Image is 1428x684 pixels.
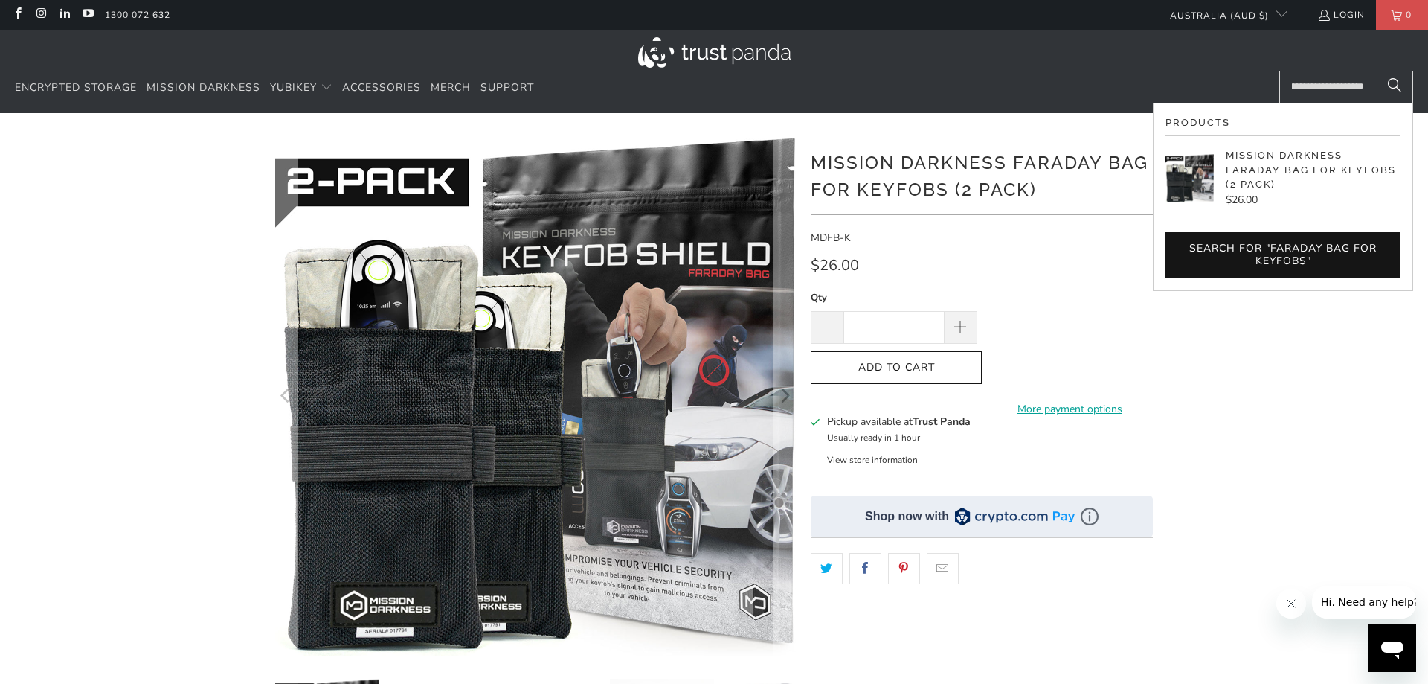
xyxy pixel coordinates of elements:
[811,290,977,306] label: Qty
[811,553,843,584] a: Share this on Twitter
[865,508,949,525] div: Shop now with
[1312,586,1416,619] iframe: Message from company
[827,432,920,444] small: Usually ready in 1 hour
[81,9,94,21] a: Trust Panda Australia on YouTube
[927,553,959,584] a: Email this to a friend
[827,414,971,429] h3: Pickup available at
[1165,148,1400,208] a: Mission Darkness Faraday Bag for Keyfobs (2 pack) Mission Darkness Faraday Bag for Keyfobs (2 pac...
[1226,148,1400,192] p: Mission Darkness Faraday Bag for Keyfobs (2 pack)
[811,147,1153,203] h1: Mission Darkness Faraday Bag for Keyfobs (2 pack)
[913,415,971,429] b: Trust Panda
[105,7,170,23] a: 1300 072 632
[1368,624,1416,672] iframe: Button to launch messaging window
[811,255,859,275] span: $26.00
[826,362,966,374] span: Add to Cart
[811,351,982,385] button: Add to Cart
[1165,115,1400,137] h2: Products
[811,610,1153,659] iframe: Reviews Widget
[1165,232,1400,278] button: Search for "Faraday Bag for Keyfobs"
[342,80,421,95] span: Accessories
[58,9,71,21] a: Trust Panda Australia on LinkedIn
[431,71,471,106] a: Merch
[773,135,797,656] button: Next
[1376,71,1413,103] button: Search
[270,71,332,106] summary: YubiKey
[480,80,534,95] span: Support
[147,80,260,95] span: Mission Darkness
[986,401,1153,418] a: More payment options
[827,454,918,466] button: View store information
[15,80,137,95] span: Encrypted Storage
[1276,589,1306,619] iframe: Close message
[342,71,421,106] a: Accessories
[1317,7,1365,23] a: Login
[431,80,471,95] span: Merch
[11,9,24,21] a: Trust Panda Australia on Facebook
[34,9,47,21] a: Trust Panda Australia on Instagram
[15,71,534,106] nav: Translation missing: en.navigation.header.main_nav
[270,80,317,95] span: YubiKey
[1226,193,1258,207] span: $26.00
[147,71,260,106] a: Mission Darkness
[1165,154,1214,202] img: Mission Darkness Faraday Bag for Keyfobs (2 pack)
[15,71,137,106] a: Encrypted Storage
[638,37,791,68] img: Trust Panda Australia
[274,135,298,656] button: Previous
[849,553,881,584] a: Share this on Facebook
[888,553,920,584] a: Share this on Pinterest
[9,10,107,22] span: Hi. Need any help?
[275,135,796,656] a: Mission Darkness Faraday Bag for Keyfobs (2 pack)
[480,71,534,106] a: Support
[1279,71,1413,103] input: Search...
[811,231,851,245] span: MDFB-K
